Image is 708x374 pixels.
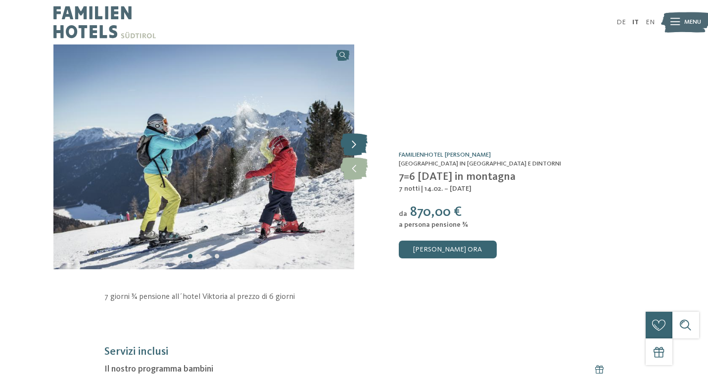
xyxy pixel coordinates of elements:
img: 7=6 Carnevale in montagna [53,44,354,269]
div: Carousel Page 2 [197,254,201,258]
a: Familienhotel [PERSON_NAME] [399,152,491,158]
div: Carousel Page 1 (Current Slide) [188,254,192,258]
a: [PERSON_NAME] ora [399,241,497,258]
span: | 14.02. – [DATE] [421,185,472,192]
a: DE [616,19,626,26]
div: Carousel Page 3 [206,254,210,258]
div: Carousel Page 4 [215,254,219,258]
span: 7 notti [399,185,420,192]
a: EN [646,19,655,26]
span: [GEOGRAPHIC_DATA] in [GEOGRAPHIC_DATA] e dintorni [399,161,561,167]
a: IT [632,19,639,26]
span: Servizi inclusi [104,346,168,357]
span: da [399,210,407,217]
span: 7=6 [DATE] in montagna [399,171,516,182]
span: Menu [684,18,701,27]
p: 7 giorni ¾ pensione all´hotel Viktoria al prezzo di 6 giorni [104,291,604,303]
span: a persona pensione ¾ [399,221,468,228]
span: 870,00 € [410,206,462,219]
